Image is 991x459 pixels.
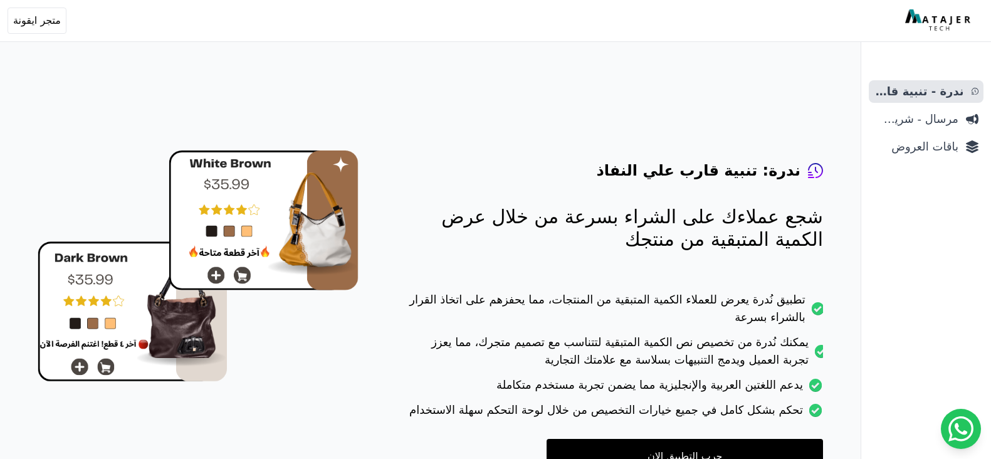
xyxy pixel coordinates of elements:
p: شجع عملاءك على الشراء بسرعة من خلال عرض الكمية المتبقية من منتجك [409,206,823,251]
span: مرسال - شريط دعاية [874,110,958,128]
span: متجر ايقونة [13,13,61,28]
h4: ندرة: تنبية قارب علي النفاذ [596,161,800,181]
button: متجر ايقونة [8,8,66,34]
img: MatajerTech Logo [905,9,973,32]
li: تطبيق نُدرة يعرض للعملاء الكمية المتبقية من المنتجات، مما يحفزهم على اتخاذ القرار بالشراء بسرعة [409,291,823,334]
li: يدعم اللغتين العربية والإنجليزية مما يضمن تجربة مستخدم متكاملة [409,376,823,401]
span: ندرة - تنبية قارب علي النفاذ [874,83,964,100]
li: يمكنك نُدرة من تخصيص نص الكمية المتبقية لتتناسب مع تصميم متجرك، مما يعزز تجربة العميل ويدمج التنب... [409,334,823,376]
span: باقات العروض [874,138,958,156]
li: تحكم بشكل كامل في جميع خيارات التخصيص من خلال لوحة التحكم سهلة الاستخدام [409,401,823,426]
img: hero [38,150,359,382]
